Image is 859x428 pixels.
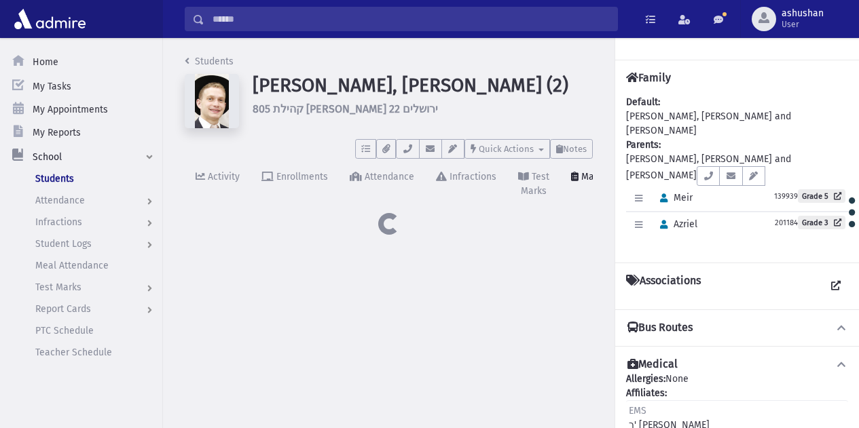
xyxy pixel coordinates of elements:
span: ashushan [782,8,824,19]
span: Attendance [35,195,85,206]
b: Default: [626,96,660,108]
span: Students [35,173,74,184]
span: PTC Schedule [35,325,94,336]
img: +rt8f8= [185,74,239,128]
span: Student Logs [35,238,92,250]
span: Meal Attendance [35,260,109,271]
div: Marks [579,171,607,182]
span: User [782,19,824,30]
span: Notes [563,144,587,154]
button: Bus Routes [626,321,848,335]
a: Grade 3 [798,216,845,229]
a: Enrollments [251,159,339,211]
a: Test Marks [507,159,560,211]
b: Allergies: [626,373,665,385]
a: Marks [560,159,618,211]
a: Attendance [339,159,425,211]
div: [PERSON_NAME], [PERSON_NAME] and [PERSON_NAME] [PERSON_NAME], [PERSON_NAME] and [PERSON_NAME] [626,95,848,252]
span: My Tasks [33,81,71,92]
div: Test Marks [521,171,549,197]
h6: 805 קהילת [PERSON_NAME] 22 ירושלים [253,102,593,115]
h4: Bus Routes [627,321,693,335]
h4: Medical [627,357,678,372]
small: 139939 [774,192,798,201]
div: Activity [205,171,240,182]
input: Search [204,7,617,31]
span: Test Marks [35,281,81,293]
span: Azriel [654,218,697,230]
div: Attendance [362,171,414,182]
h4: Family [626,71,671,84]
button: Quick Actions [464,139,550,159]
button: Notes [550,139,593,159]
a: Grade 5 [798,189,845,203]
span: My Reports [33,127,81,138]
h4: Associations [626,274,701,298]
div: Infractions [447,171,496,182]
span: Infractions [35,216,82,228]
span: Quick Actions [479,144,534,154]
span: Teacher Schedule [35,347,112,358]
span: Home [33,56,58,68]
button: Medical [626,357,848,372]
span: School [33,151,62,163]
div: Enrollments [274,171,328,182]
span: EMS [629,405,646,416]
b: Affiliates: [626,387,667,399]
nav: breadcrumb [185,54,234,74]
a: View all Associations [824,274,848,298]
small: 201184 [775,218,798,227]
a: Students [185,56,234,67]
h1: [PERSON_NAME], [PERSON_NAME] (2) [253,74,593,97]
span: Report Cards [35,303,91,315]
b: Parents: [626,139,661,151]
img: AdmirePro [11,5,89,33]
span: Meir [654,192,693,203]
a: Infractions [425,159,507,211]
a: Activity [185,159,251,211]
span: My Appointments [33,104,108,115]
